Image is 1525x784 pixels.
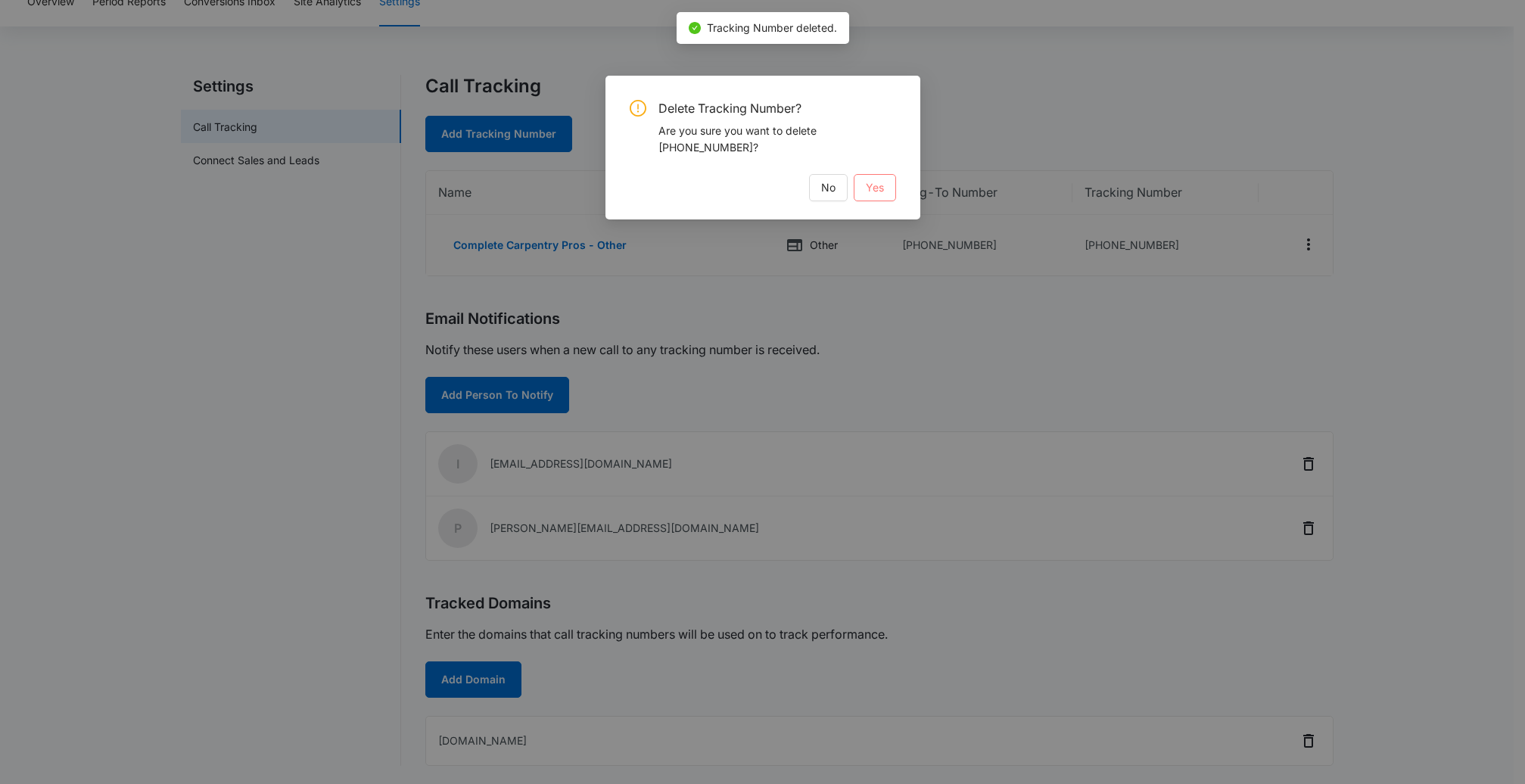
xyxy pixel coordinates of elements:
[689,22,701,34] span: check-circle
[809,174,848,201] button: No
[658,100,896,117] span: Delete Tracking Number?
[854,174,896,201] button: Yes
[821,179,836,196] span: No
[866,179,884,196] span: Yes
[658,123,896,156] div: Are you sure you want to delete [PHONE_NUMBER]?
[630,100,646,117] span: exclamation-circle
[707,21,837,34] span: Tracking Number deleted.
